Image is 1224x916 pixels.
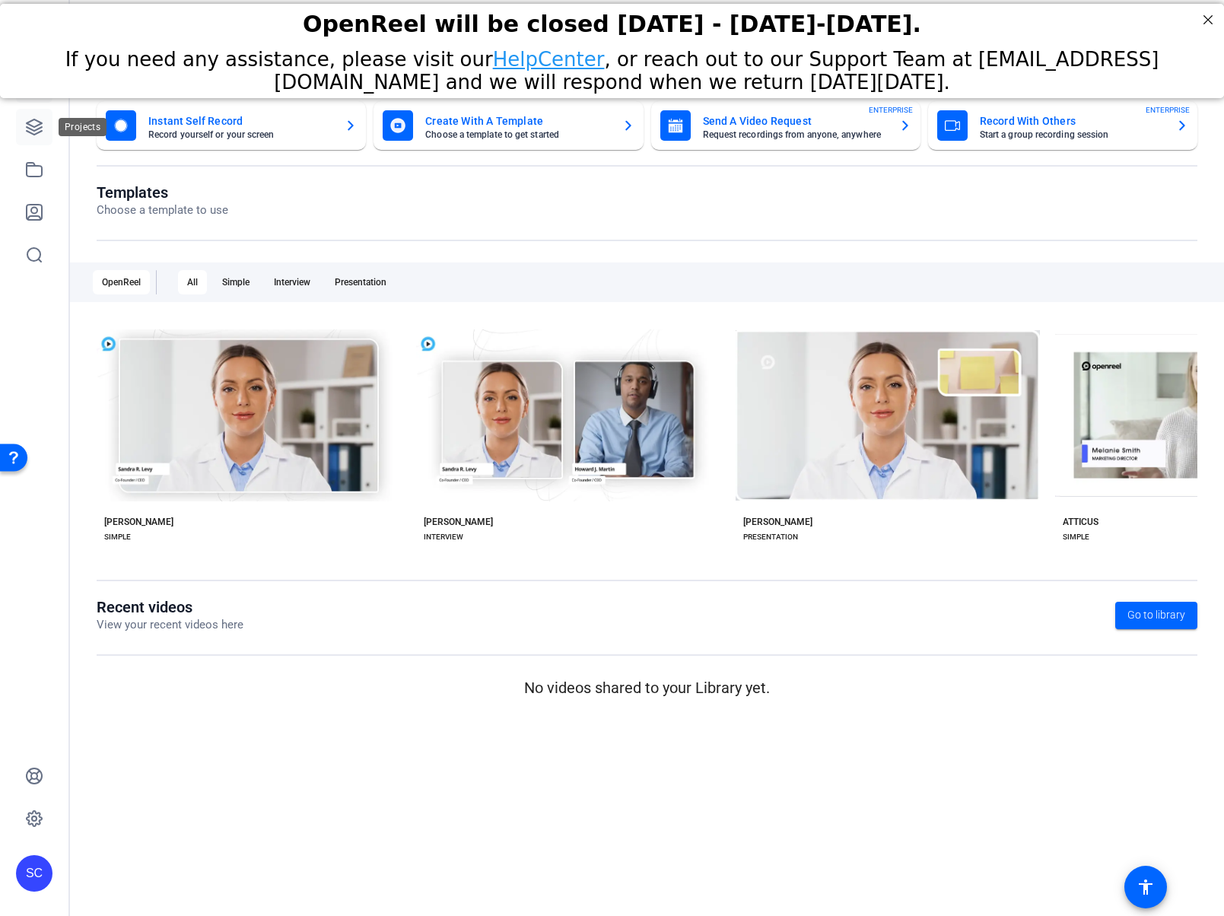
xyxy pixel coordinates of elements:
div: SIMPLE [104,531,131,543]
mat-card-title: Create With A Template [425,112,609,130]
span: If you need any assistance, please visit our , or reach out to our Support Team at [EMAIL_ADDRESS... [65,44,1159,90]
a: Go to library [1115,602,1197,629]
span: ENTERPRISE [1146,104,1190,116]
div: All [178,270,207,294]
p: View your recent videos here [97,616,243,634]
div: PRESENTATION [743,531,798,543]
h1: Recent videos [97,598,243,616]
p: Choose a template to use [97,202,228,219]
div: Projects [59,118,107,136]
div: Simple [213,270,259,294]
mat-card-subtitle: Choose a template to get started [425,130,609,139]
button: Create With A TemplateChoose a template to get started [374,101,643,150]
div: [PERSON_NAME] [104,516,173,528]
div: SC [16,855,52,892]
mat-card-subtitle: Record yourself or your screen [148,130,332,139]
div: ATTICUS [1063,516,1098,528]
span: Go to library [1127,607,1185,623]
div: OpenReel will be closed [DATE] - [DATE]-[DATE]. [19,7,1205,33]
div: Presentation [326,270,396,294]
div: SIMPLE [1063,531,1089,543]
mat-card-title: Record With Others [980,112,1164,130]
span: ENTERPRISE [869,104,913,116]
div: OpenReel [93,270,150,294]
div: [PERSON_NAME] [743,516,812,528]
div: INTERVIEW [424,531,463,543]
mat-card-title: Send A Video Request [703,112,887,130]
mat-card-title: Instant Self Record [148,112,332,130]
mat-icon: accessibility [1137,878,1155,896]
button: Instant Self RecordRecord yourself or your screen [97,101,366,150]
mat-card-subtitle: Start a group recording session [980,130,1164,139]
a: HelpCenter [493,44,605,67]
p: No videos shared to your Library yet. [97,676,1197,699]
div: Interview [265,270,320,294]
button: Send A Video RequestRequest recordings from anyone, anywhereENTERPRISE [651,101,920,150]
h1: Templates [97,183,228,202]
button: Record With OthersStart a group recording sessionENTERPRISE [928,101,1197,150]
div: [PERSON_NAME] [424,516,493,528]
mat-card-subtitle: Request recordings from anyone, anywhere [703,130,887,139]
